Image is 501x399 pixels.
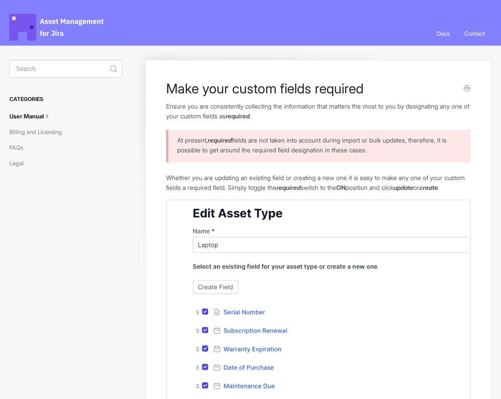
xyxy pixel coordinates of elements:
span: Asset Management for Jira Docs [9,14,105,41]
i: required [276,184,301,191]
b: ON [336,184,346,191]
input: Search [9,60,122,78]
a: Contact [458,21,492,46]
i: create [419,184,438,191]
a: Docs [430,21,456,46]
b: update [393,184,413,191]
p: At present, fields are not taken into account during import or bulk updates, therefore, it is pos... [177,135,459,155]
a: User Manual [9,109,58,123]
a: Print this Article [463,84,471,94]
a: Billing and Licensing [9,125,69,139]
h1: Make your custom fields required [166,80,457,97]
a: FAQs [9,140,30,155]
b: required [225,112,250,120]
p: Ensure you are consistently collecting the information that matters the most to you by designatin... [166,101,471,121]
b: required [208,136,232,144]
p: Whether you are updating an existing field or creating a new one it is easy to make any one of yo... [166,173,471,192]
a: Legal [9,156,30,170]
h3: Categories [9,91,122,107]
